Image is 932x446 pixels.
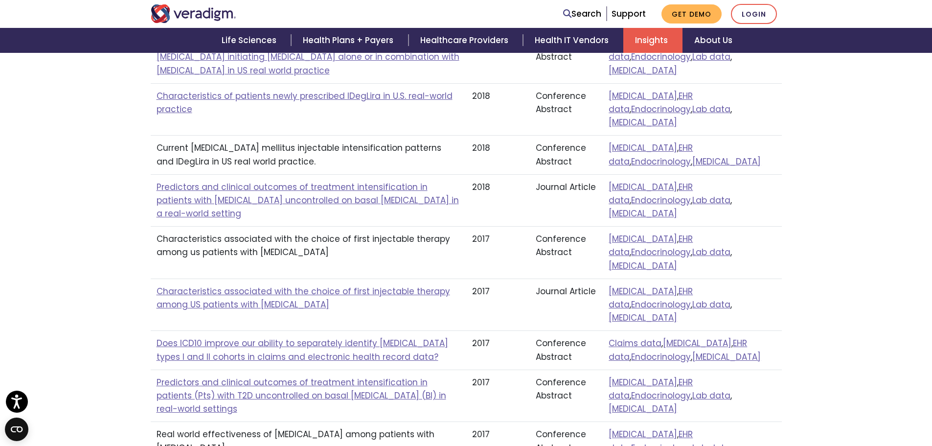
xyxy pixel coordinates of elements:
[609,376,677,388] a: [MEDICAL_DATA]
[157,38,459,76] a: Characteristics & glycemic response of patients with uncontrolled [MEDICAL_DATA] initiating [MEDI...
[631,194,691,206] a: Endocrinology
[157,181,459,219] a: Predictors and clinical outcomes of treatment intensification in patients with [MEDICAL_DATA] unc...
[609,337,661,349] a: Claims data
[692,103,730,115] a: Lab data
[530,331,603,370] td: Conference Abstract
[603,227,781,279] td: , , , ,
[151,227,466,279] td: Characteristics associated with the choice of first injectable therapy among us patients with [ME...
[466,279,530,331] td: 2017
[157,285,450,310] a: Characteristics associated with the choice of first injectable therapy among US patients with [ME...
[466,136,530,174] td: 2018
[609,337,747,362] a: EHR data
[661,4,722,23] a: Get Demo
[692,246,730,258] a: Lab data
[466,174,530,227] td: 2018
[151,136,466,174] td: Current [MEDICAL_DATA] mellitus injectable intensification patterns and IDegLira in US real world...
[609,208,677,219] a: [MEDICAL_DATA]
[609,90,693,115] a: EHR data
[692,51,730,63] a: Lab data
[631,51,691,63] a: Endocrinology
[523,28,623,53] a: Health IT Vendors
[692,156,761,167] a: [MEDICAL_DATA]
[609,142,693,167] a: EHR data
[609,142,677,154] a: [MEDICAL_DATA]
[603,174,781,227] td: , , , ,
[563,7,601,21] a: Search
[466,83,530,136] td: 2018
[609,312,677,324] a: [MEDICAL_DATA]
[631,103,691,115] a: Endocrinology
[631,246,691,258] a: Endocrinology
[157,376,446,415] a: Predictors and clinical outcomes of treatment intensification in patients (Pts) with T2D uncontro...
[530,136,603,174] td: Conference Abstract
[157,90,453,115] a: Characteristics of patients newly prescribed IDegLira in U.S. real-world practice
[530,279,603,331] td: Journal Article
[731,4,777,24] a: Login
[692,351,761,363] a: [MEDICAL_DATA]
[692,194,730,206] a: Lab data
[210,28,291,53] a: Life Sciences
[609,117,677,128] a: [MEDICAL_DATA]
[609,181,677,193] a: [MEDICAL_DATA]
[631,156,691,167] a: Endocrinology
[151,4,236,23] img: Veradigm logo
[609,403,677,415] a: [MEDICAL_DATA]
[530,31,603,84] td: Conference Abstract
[409,28,523,53] a: Healthcare Providers
[609,181,693,206] a: EHR data
[530,370,603,422] td: Conference Abstract
[603,331,781,370] td: , , , ,
[530,227,603,279] td: Conference Abstract
[609,233,677,245] a: [MEDICAL_DATA]
[609,428,677,440] a: [MEDICAL_DATA]
[5,418,28,441] button: Open CMP widget
[466,331,530,370] td: 2017
[609,65,677,76] a: [MEDICAL_DATA]
[631,299,691,310] a: Endocrinology
[612,8,646,20] a: Support
[663,337,731,349] a: [MEDICAL_DATA]
[157,337,448,362] a: Does ICD10 improve our ability to separately identify [MEDICAL_DATA] types I and II cohorts in cl...
[291,28,408,53] a: Health Plans + Payers
[466,370,530,422] td: 2017
[609,90,677,102] a: [MEDICAL_DATA]
[623,28,682,53] a: Insights
[609,260,677,272] a: [MEDICAL_DATA]
[603,31,781,84] td: , , , ,
[603,83,781,136] td: , , , ,
[744,376,920,434] iframe: Drift Chat Widget
[609,376,693,401] a: EHR data
[603,136,781,174] td: , , ,
[631,390,691,401] a: Endocrinology
[530,83,603,136] td: Conference Abstract
[609,285,677,297] a: [MEDICAL_DATA]
[631,351,691,363] a: Endocrinology
[603,370,781,422] td: , , , ,
[692,299,730,310] a: Lab data
[530,174,603,227] td: Journal Article
[692,390,730,401] a: Lab data
[466,31,530,84] td: 2018
[682,28,744,53] a: About Us
[466,227,530,279] td: 2017
[603,279,781,331] td: , , , ,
